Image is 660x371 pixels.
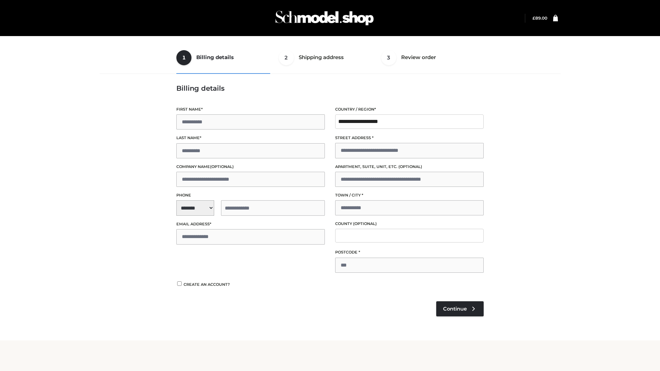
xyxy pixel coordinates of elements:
[176,221,325,227] label: Email address
[176,164,325,170] label: Company name
[176,84,484,92] h3: Billing details
[210,164,234,169] span: (optional)
[184,282,230,287] span: Create an account?
[443,306,467,312] span: Continue
[176,135,325,141] label: Last name
[176,106,325,113] label: First name
[273,4,376,32] img: Schmodel Admin 964
[335,221,484,227] label: County
[335,164,484,170] label: Apartment, suite, unit, etc.
[335,106,484,113] label: Country / Region
[335,192,484,199] label: Town / City
[532,15,535,21] span: £
[353,221,377,226] span: (optional)
[532,15,547,21] bdi: 89.00
[335,135,484,141] label: Street address
[176,281,183,286] input: Create an account?
[335,249,484,256] label: Postcode
[176,192,325,199] label: Phone
[398,164,422,169] span: (optional)
[436,301,484,316] a: Continue
[532,15,547,21] a: £89.00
